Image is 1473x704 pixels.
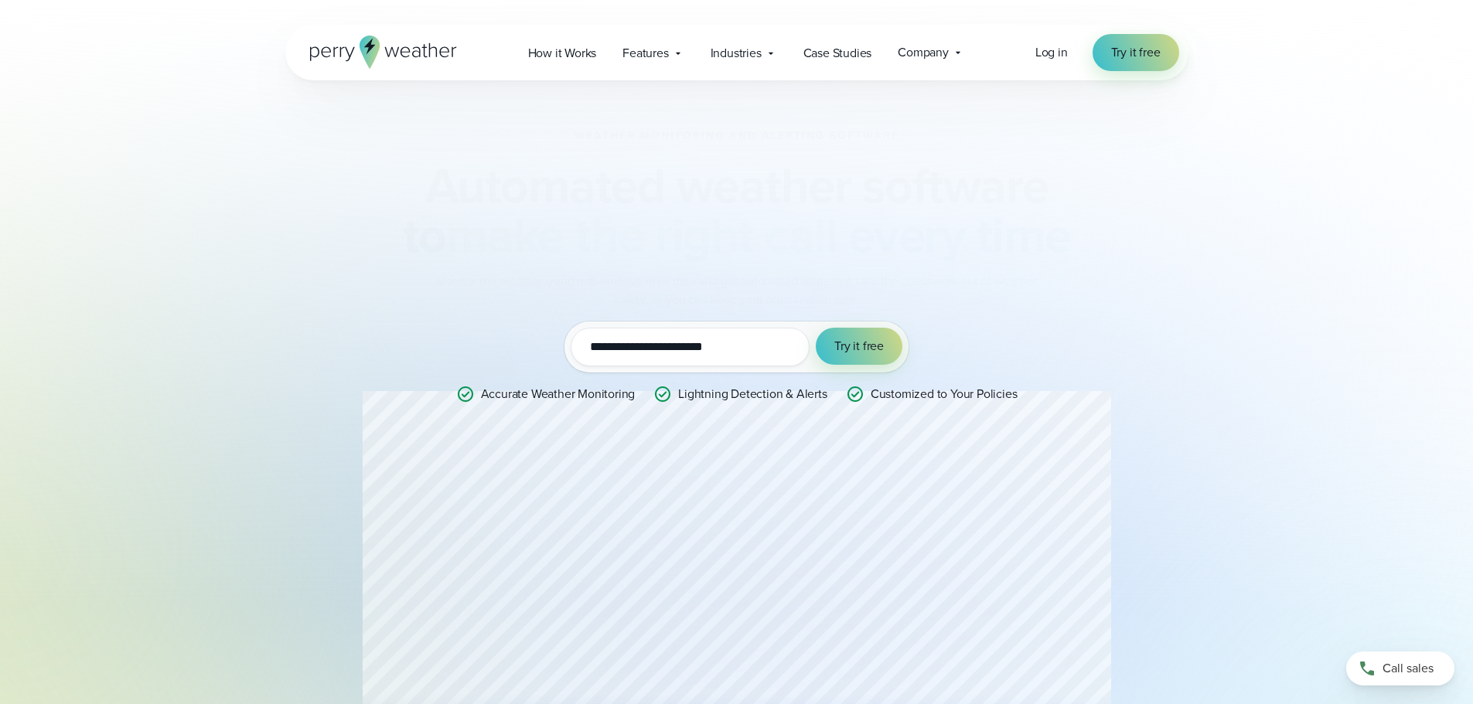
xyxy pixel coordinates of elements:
[481,385,636,403] p: Accurate Weather Monitoring
[1346,651,1454,685] a: Call sales
[1093,34,1179,71] a: Try it free
[834,337,884,355] span: Try it free
[1035,43,1068,61] span: Log in
[898,43,949,62] span: Company
[790,37,885,69] a: Case Studies
[816,328,902,365] button: Try it free
[528,44,597,63] span: How it Works
[871,385,1018,403] p: Customized to Your Policies
[803,44,872,63] span: Case Studies
[515,37,610,69] a: How it Works
[711,44,762,63] span: Industries
[1035,43,1068,62] a: Log in
[1383,659,1434,678] span: Call sales
[1111,43,1161,62] span: Try it free
[678,385,827,403] p: Lightning Detection & Alerts
[622,44,668,63] span: Features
